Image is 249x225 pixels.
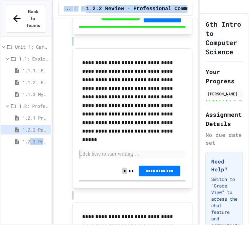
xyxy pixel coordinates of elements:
[206,67,243,86] h2: Your Progress
[22,138,49,145] span: 1.2.3 Professional Communication Challenge
[206,131,243,147] div: No due date set
[64,6,71,12] span: ...
[211,158,238,173] h3: Need Help?
[208,91,241,97] div: [PERSON_NAME]
[206,19,243,56] h1: 6th Intro to Computer Science
[15,43,49,50] span: Unit 1: Careers & Professionalism
[22,67,49,74] span: 1.1.1: Exploring CS Careers
[86,5,216,13] span: 1.2.2 Review - Professional Communication
[22,126,49,133] span: 1.2.2 Review - Professional Communication
[6,5,46,33] button: Back to Teams
[81,6,83,12] span: /
[19,55,49,62] span: 1.1: Exploring CS Careers
[22,91,49,98] span: 1.1.3 My Top 3 CS Careers!
[206,110,243,128] h2: Assignment Details
[22,79,49,86] span: 1.1.2: Exploring CS Careers - Review
[19,103,49,110] span: 1.2: Professional Communication
[74,6,76,12] span: /
[22,114,49,121] span: 1.2.1 Professional Communication
[26,8,40,29] span: Back to Teams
